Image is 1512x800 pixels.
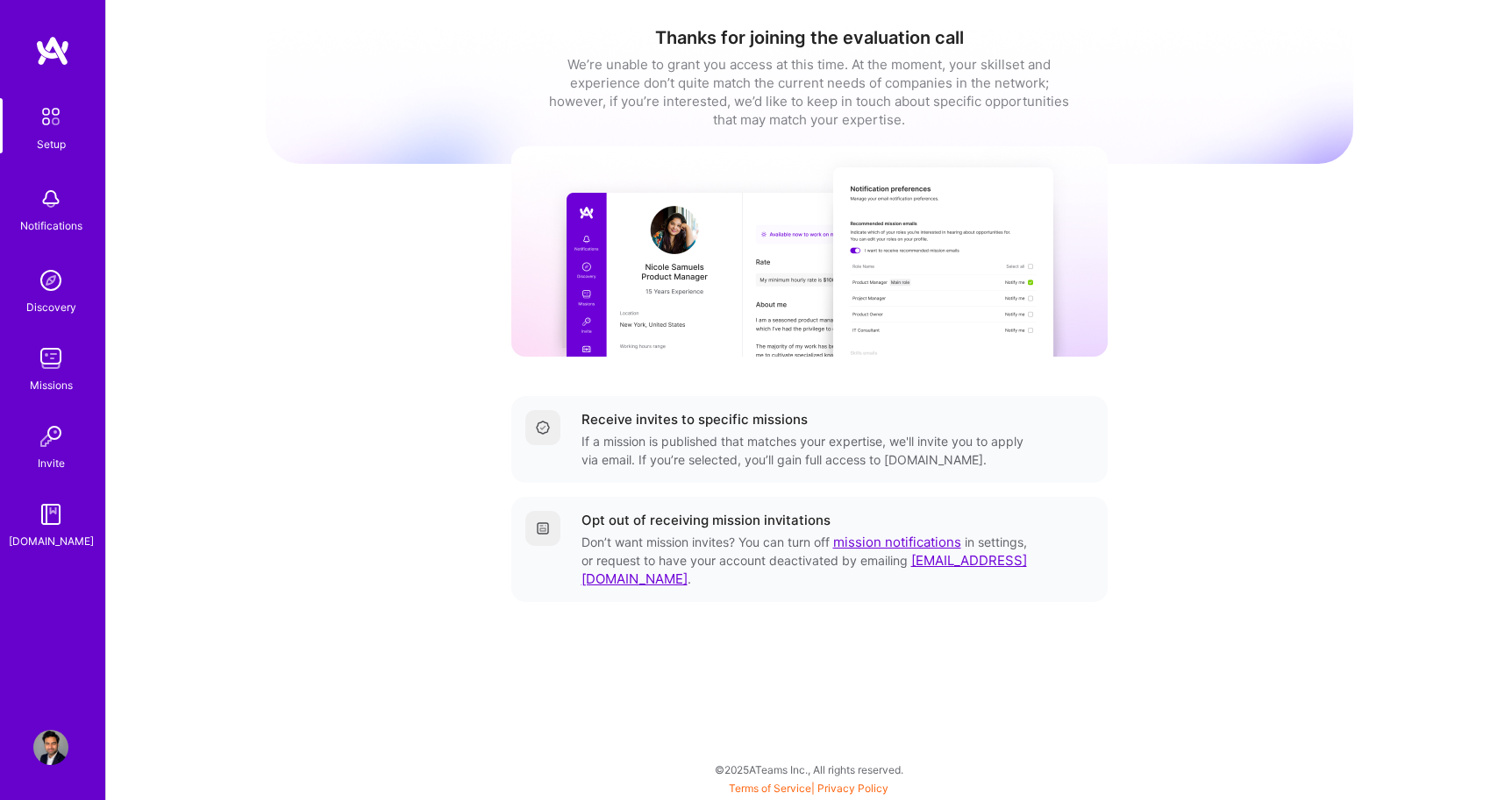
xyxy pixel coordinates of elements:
h1: Thanks for joining the evaluation call [266,27,1353,48]
img: teamwork [33,341,68,376]
div: Setup [37,135,66,153]
div: Missions [30,376,73,394]
a: mission notifications [833,534,961,550]
div: Don’t want mission invites? You can turn off in settings, or request to have your account deactiv... [581,533,1031,588]
div: Opt out of receiving mission invitations [581,511,831,529]
a: Privacy Policy [817,782,888,795]
img: setup [32,98,69,135]
span: | [729,782,888,795]
img: Getting started [536,521,550,535]
img: User Avatar [33,730,68,765]
div: © 2025 ATeams Inc., All rights reserved. [105,747,1512,791]
img: discovery [33,263,68,298]
div: [DOMAIN_NAME] [9,532,94,550]
div: We’re unable to grant you access at this time. At the moment, your skillset and experience don’t ... [546,55,1073,129]
div: Invite [38,454,65,472]
img: bell [33,181,68,216]
img: Invite [33,419,68,454]
img: guide book [33,497,68,532]
div: Receive invites to specific missions [581,410,808,428]
div: If a mission is published that matches your expertise, we'll invite you to apply via email. If yo... [581,432,1031,469]
img: logo [35,35,70,67]
div: Notifications [20,216,82,235]
div: Discovery [26,298,76,316]
img: curated missions [511,146,1108,357]
img: Completed [536,421,550,435]
a: User Avatar [29,730,73,765]
a: Terms of Service [729,782,811,795]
